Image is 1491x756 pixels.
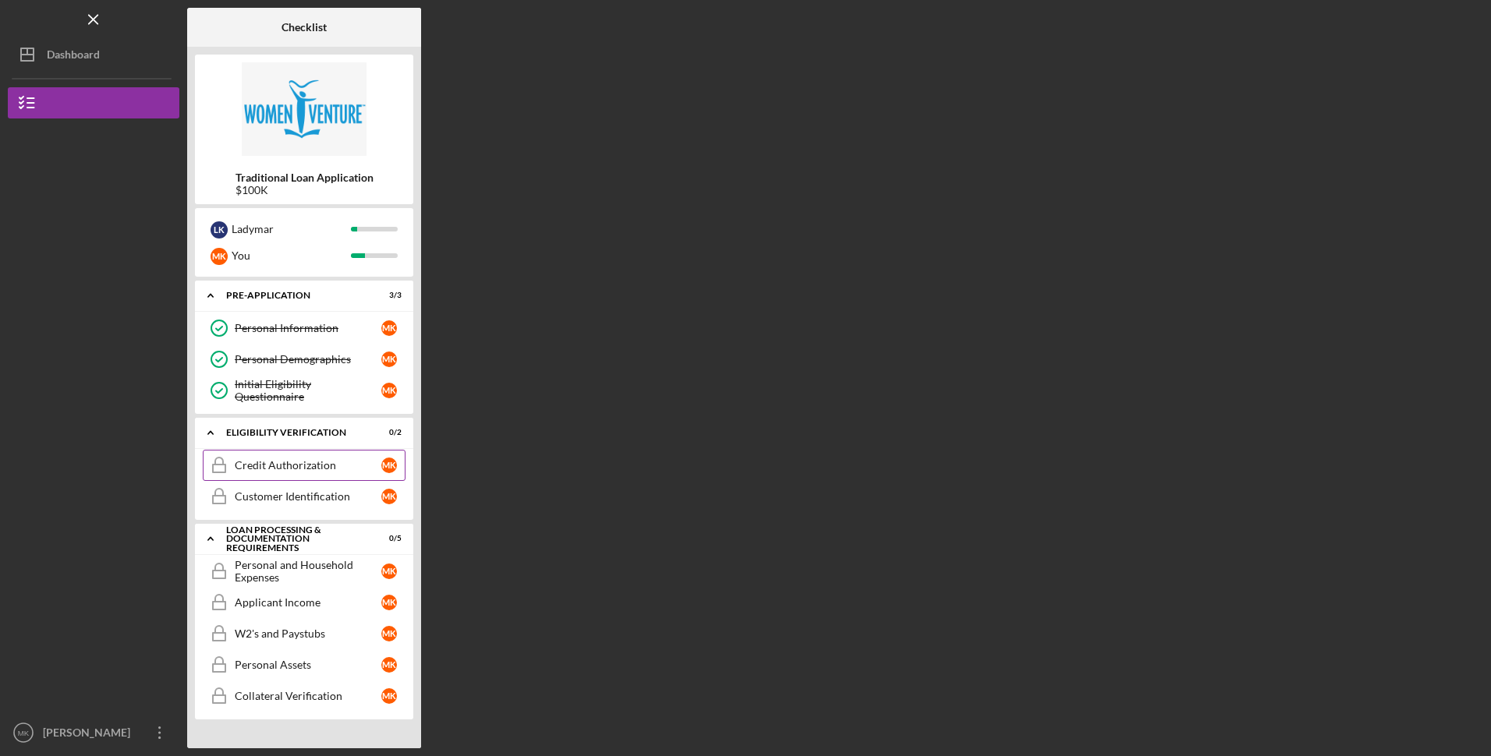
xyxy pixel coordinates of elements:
[39,717,140,752] div: [PERSON_NAME]
[211,221,228,238] div: L K
[232,216,351,242] div: Ladymar
[381,457,397,473] div: M K
[235,459,381,472] div: Credit Authorization
[282,21,327,34] b: Checklist
[203,556,406,587] a: Personal and Household ExpensesMK
[381,595,397,610] div: M K
[195,62,413,156] img: Product logo
[235,353,381,366] div: Personal Demographics
[232,242,351,269] div: You
[203,344,406,375] a: Personal DemographicsMK
[226,428,363,437] div: Eligibility Verification
[203,375,406,406] a: Initial Eligibility QuestionnaireMK
[203,680,406,712] a: Collateral VerificationMK
[235,596,381,609] div: Applicant Income
[211,248,228,265] div: M K
[374,291,402,300] div: 3 / 3
[203,450,406,481] a: Credit AuthorizationMK
[381,688,397,704] div: M K
[374,428,402,437] div: 0 / 2
[381,626,397,641] div: M K
[226,291,363,300] div: Pre-Application
[381,489,397,504] div: M K
[374,534,402,543] div: 0 / 5
[235,627,381,640] div: W2's and Paystubs
[381,383,397,398] div: M K
[235,378,381,403] div: Initial Eligibility Questionnaire
[236,171,374,184] b: Traditional Loan Application
[235,559,381,584] div: Personal and Household Expenses
[8,39,179,70] button: Dashboard
[381,352,397,367] div: M K
[381,320,397,336] div: M K
[203,618,406,649] a: W2's and PaystubsMK
[381,563,397,579] div: M K
[203,649,406,680] a: Personal AssetsMK
[8,717,179,748] button: MK[PERSON_NAME]
[203,313,406,344] a: Personal InformationMK
[203,481,406,512] a: Customer IdentificationMK
[203,587,406,618] a: Applicant IncomeMK
[47,39,100,74] div: Dashboard
[235,659,381,671] div: Personal Assets
[236,184,374,196] div: $100K
[381,657,397,673] div: M K
[18,729,30,737] text: MK
[226,525,363,553] div: Loan Processing & Documentation Requirements
[235,322,381,334] div: Personal Information
[235,490,381,503] div: Customer Identification
[235,690,381,702] div: Collateral Verification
